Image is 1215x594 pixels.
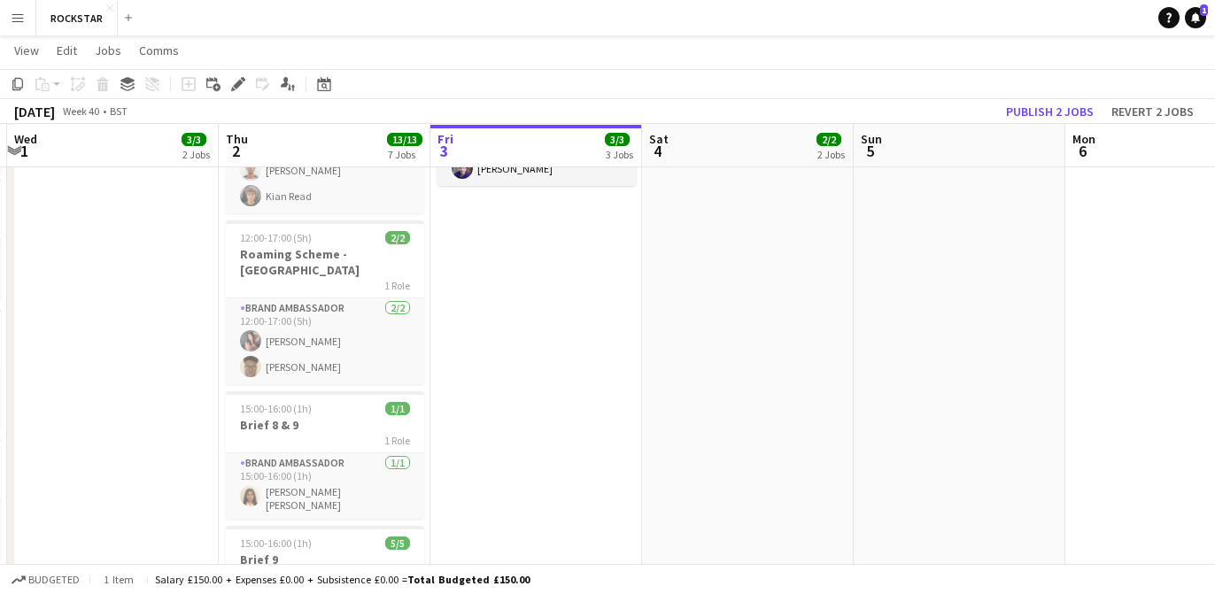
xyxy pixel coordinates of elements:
div: 7 Jobs [388,148,422,161]
div: BST [110,104,128,118]
span: Thu [226,131,248,147]
span: 15:00-16:00 (1h) [240,402,312,415]
span: Fri [437,131,453,147]
span: 6 [1070,141,1095,161]
span: 1 Role [384,434,410,447]
span: Sat [649,131,669,147]
div: Salary £150.00 + Expenses £0.00 + Subsistence £0.00 = [155,573,530,586]
span: 3 [435,141,453,161]
app-card-role: Brand Ambassador1/115:00-16:00 (1h)[PERSON_NAME] [PERSON_NAME] [226,453,424,519]
span: Wed [14,131,37,147]
span: Budgeted [28,574,80,586]
span: Week 40 [58,104,103,118]
app-card-role: Brand Ambassador2/211:00-16:00 (5h)[PERSON_NAME]Kian Read [226,127,424,213]
app-job-card: 15:00-16:00 (1h)1/1Brief 8 & 91 RoleBrand Ambassador1/115:00-16:00 (1h)[PERSON_NAME] [PERSON_NAME] [226,391,424,519]
h3: Brief 9 [226,552,424,567]
a: Jobs [88,39,128,62]
span: 4 [646,141,669,161]
span: Sun [861,131,882,147]
button: ROCKSTAR [36,1,118,35]
span: 1/1 [385,402,410,415]
div: 3 Jobs [606,148,633,161]
a: Edit [50,39,84,62]
span: 3/3 [605,133,630,146]
span: Edit [57,42,77,58]
span: 15:00-16:00 (1h) [240,536,312,550]
div: 2 Jobs [817,148,845,161]
div: [DATE] [14,103,55,120]
h3: Roaming Scheme - [GEOGRAPHIC_DATA] [226,246,424,278]
button: Publish 2 jobs [999,100,1101,123]
span: Total Budgeted £150.00 [407,573,530,586]
app-job-card: 12:00-17:00 (5h)2/2Roaming Scheme - [GEOGRAPHIC_DATA]1 RoleBrand Ambassador2/212:00-17:00 (5h)[PE... [226,220,424,384]
span: Mon [1072,131,1095,147]
button: Revert 2 jobs [1104,100,1201,123]
span: View [14,42,39,58]
span: 3/3 [182,133,206,146]
span: 1 Role [384,279,410,292]
div: 2 Jobs [182,148,210,161]
a: Comms [132,39,186,62]
span: 1 item [97,573,140,586]
span: 2/2 [385,231,410,244]
span: 13/13 [387,133,422,146]
span: Comms [139,42,179,58]
span: 2 [223,141,248,161]
a: View [7,39,46,62]
app-card-role: Brand Ambassador2/212:00-17:00 (5h)[PERSON_NAME][PERSON_NAME] [226,298,424,384]
span: 1 [1200,4,1208,16]
span: 2/2 [816,133,841,146]
span: Jobs [95,42,121,58]
a: 1 [1185,7,1206,28]
span: 5 [858,141,882,161]
span: 5/5 [385,536,410,550]
button: Budgeted [9,570,82,590]
span: 12:00-17:00 (5h) [240,231,312,244]
h3: Brief 8 & 9 [226,417,424,433]
span: 1 [12,141,37,161]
